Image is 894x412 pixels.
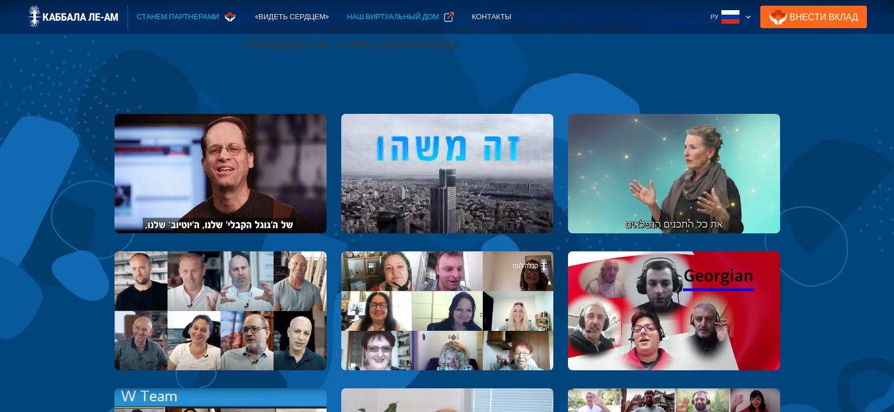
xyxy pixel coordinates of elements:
a: «Видеть сердцем» [246,6,338,28]
div: Ру [711,11,719,23]
div: Контакты [472,11,512,23]
div: Станем партнерами [137,11,219,23]
div: «Видеть сердцем» [255,11,329,23]
div: Ру [706,6,756,28]
a: Наш виртуальный дом [338,6,463,28]
a: Контакты [463,6,521,28]
div: Наш виртуальный дом [347,11,439,23]
a: Внести Вклад [760,6,867,28]
a: Станем партнерами [128,6,246,28]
